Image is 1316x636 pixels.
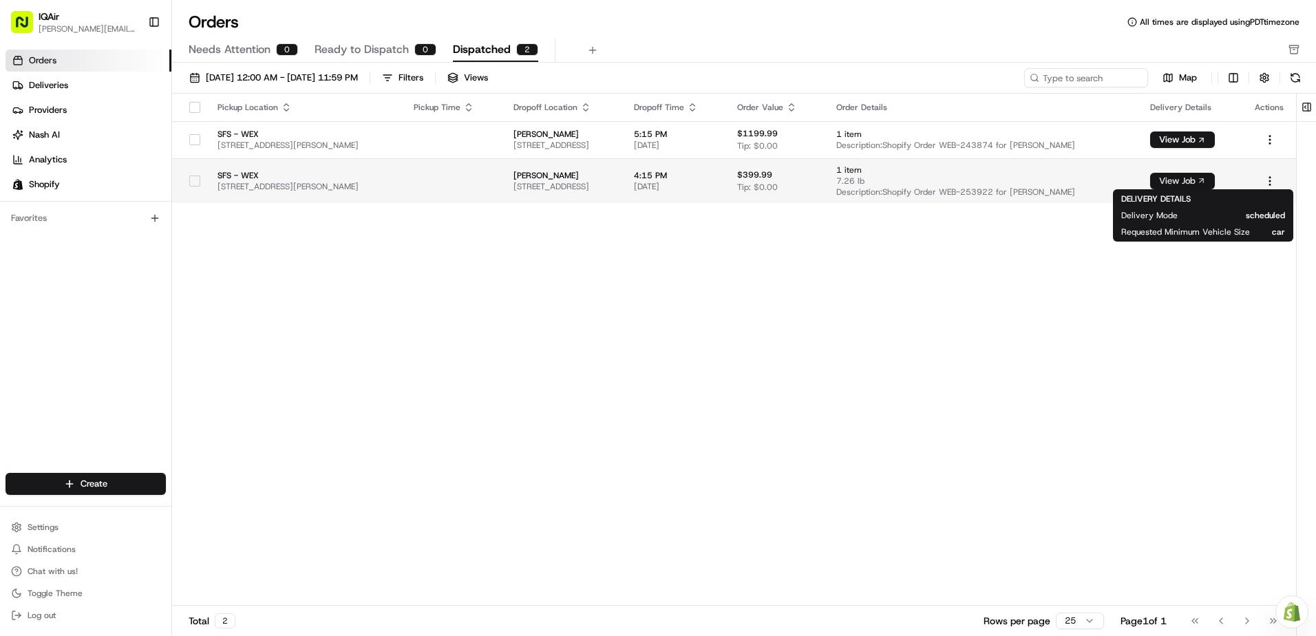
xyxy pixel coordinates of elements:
[737,140,778,151] span: Tip: $0.00
[39,23,137,34] span: [PERSON_NAME][EMAIL_ADDRESS][DOMAIN_NAME]
[414,102,491,113] div: Pickup Time
[130,200,221,213] span: API Documentation
[28,200,105,213] span: Knowledge Base
[513,140,612,151] span: [STREET_ADDRESS]
[28,588,83,599] span: Toggle Theme
[189,41,270,58] span: Needs Attention
[414,43,436,56] div: 0
[1140,17,1299,28] span: All times are displayed using PDT timezone
[1121,193,1191,204] span: DELIVERY DETAILS
[217,170,392,181] span: SFS - WEX
[441,68,494,87] button: Views
[189,11,239,33] h1: Orders
[1286,68,1305,87] button: Refresh
[6,99,171,121] a: Providers
[376,68,429,87] button: Filters
[1024,68,1148,87] input: Type to search
[634,129,716,140] span: 5:15 PM
[737,102,814,113] div: Order Value
[111,194,226,219] a: 💻API Documentation
[1121,210,1178,221] span: Delivery Mode
[14,14,41,41] img: Nash
[1150,176,1215,187] a: View Job
[516,43,538,56] div: 2
[836,176,1129,187] span: 7.26 lb
[217,140,392,151] span: [STREET_ADDRESS][PERSON_NAME]
[513,170,612,181] span: [PERSON_NAME]
[6,562,166,581] button: Chat with us!
[634,102,716,113] div: Dropoff Time
[217,129,392,140] span: SFS - WEX
[836,165,1129,176] span: 1 item
[1150,131,1215,148] button: View Job
[315,41,409,58] span: Ready to Dispatch
[6,6,142,39] button: IQAir[PERSON_NAME][EMAIL_ADDRESS][DOMAIN_NAME]
[28,544,76,555] span: Notifications
[189,613,235,628] div: Total
[28,610,56,621] span: Log out
[1200,210,1285,221] span: scheduled
[116,201,127,212] div: 💻
[836,129,1129,140] span: 1 item
[217,102,392,113] div: Pickup Location
[1121,614,1167,628] div: Page 1 of 1
[234,136,251,152] button: Start new chat
[1121,226,1250,237] span: Requested Minimum Vehicle Size
[8,194,111,219] a: 📗Knowledge Base
[29,79,68,92] span: Deliveries
[6,473,166,495] button: Create
[836,187,1129,198] span: Description: Shopify Order WEB-253922 for [PERSON_NAME]
[29,178,60,191] span: Shopify
[836,102,1129,113] div: Order Details
[12,179,23,190] img: Shopify logo
[737,182,778,193] span: Tip: $0.00
[737,169,772,180] span: $399.99
[513,129,612,140] span: [PERSON_NAME]
[513,102,612,113] div: Dropoff Location
[39,10,59,23] button: IQAir
[634,170,716,181] span: 4:15 PM
[836,140,1129,151] span: Description: Shopify Order WEB-243874 for [PERSON_NAME]
[6,74,171,96] a: Deliveries
[1150,102,1233,113] div: Delivery Details
[47,131,226,145] div: Start new chat
[1150,134,1215,145] a: View Job
[29,153,67,166] span: Analytics
[1154,70,1206,86] button: Map
[737,128,778,139] span: $1199.99
[14,55,251,77] p: Welcome 👋
[29,104,67,116] span: Providers
[28,566,78,577] span: Chat with us!
[1150,173,1215,189] button: View Job
[6,518,166,537] button: Settings
[984,614,1050,628] p: Rows per page
[399,72,423,84] div: Filters
[6,149,171,171] a: Analytics
[6,207,166,229] div: Favorites
[634,140,716,151] span: [DATE]
[6,584,166,603] button: Toggle Theme
[6,124,171,146] a: Nash AI
[183,68,364,87] button: [DATE] 12:00 AM - [DATE] 11:59 PM
[6,50,171,72] a: Orders
[1272,226,1285,237] span: car
[276,43,298,56] div: 0
[1255,102,1285,113] div: Actions
[47,145,174,156] div: We're available if you need us!
[28,522,59,533] span: Settings
[29,129,60,141] span: Nash AI
[137,233,167,244] span: Pylon
[206,72,358,84] span: [DATE] 12:00 AM - [DATE] 11:59 PM
[36,89,227,103] input: Clear
[29,54,56,67] span: Orders
[14,131,39,156] img: 1736555255976-a54dd68f-1ca7-489b-9aae-adbdc363a1c4
[81,478,107,490] span: Create
[14,201,25,212] div: 📗
[215,613,235,628] div: 2
[453,41,511,58] span: Dispatched
[464,72,488,84] span: Views
[513,181,612,192] span: [STREET_ADDRESS]
[6,173,171,195] a: Shopify
[6,606,166,625] button: Log out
